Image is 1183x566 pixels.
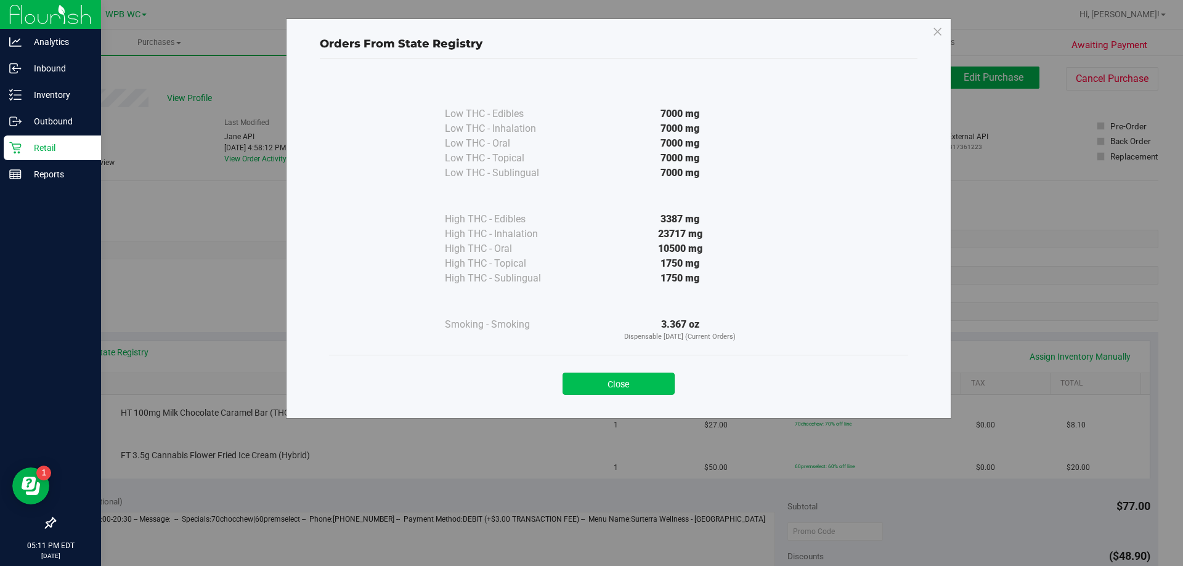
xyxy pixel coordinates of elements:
[6,551,96,560] p: [DATE]
[22,87,96,102] p: Inventory
[9,89,22,101] inline-svg: Inventory
[9,168,22,180] inline-svg: Reports
[22,61,96,76] p: Inbound
[36,466,51,480] iframe: Resource center unread badge
[568,256,792,271] div: 1750 mg
[568,227,792,241] div: 23717 mg
[445,256,568,271] div: High THC - Topical
[445,271,568,286] div: High THC - Sublingual
[563,373,675,395] button: Close
[568,317,792,342] div: 3.367 oz
[9,115,22,127] inline-svg: Outbound
[9,36,22,48] inline-svg: Analytics
[568,332,792,342] p: Dispensable [DATE] (Current Orders)
[445,151,568,166] div: Low THC - Topical
[445,241,568,256] div: High THC - Oral
[568,136,792,151] div: 7000 mg
[445,166,568,180] div: Low THC - Sublingual
[22,140,96,155] p: Retail
[445,212,568,227] div: High THC - Edibles
[22,34,96,49] p: Analytics
[12,467,49,504] iframe: Resource center
[9,142,22,154] inline-svg: Retail
[568,241,792,256] div: 10500 mg
[22,114,96,129] p: Outbound
[445,317,568,332] div: Smoking - Smoking
[568,107,792,121] div: 7000 mg
[568,121,792,136] div: 7000 mg
[568,166,792,180] div: 7000 mg
[22,167,96,182] p: Reports
[445,136,568,151] div: Low THC - Oral
[445,227,568,241] div: High THC - Inhalation
[9,62,22,75] inline-svg: Inbound
[568,271,792,286] div: 1750 mg
[320,37,482,51] span: Orders From State Registry
[6,540,96,551] p: 05:11 PM EDT
[568,212,792,227] div: 3387 mg
[568,151,792,166] div: 7000 mg
[445,107,568,121] div: Low THC - Edibles
[445,121,568,136] div: Low THC - Inhalation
